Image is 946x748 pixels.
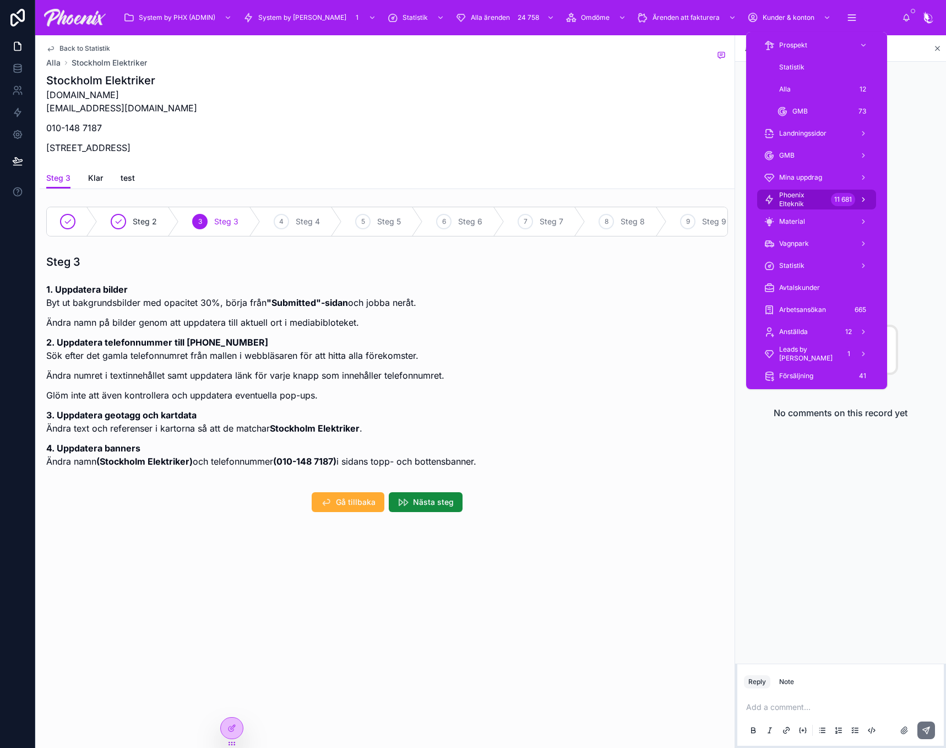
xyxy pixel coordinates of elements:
[779,173,822,182] span: Mina uppdrag
[779,85,791,94] span: Alla
[779,327,808,336] span: Anställda
[779,41,807,50] span: Prospekt
[471,13,510,22] span: Alla ärenden
[46,57,61,68] a: Alla
[775,675,798,688] button: Note
[389,492,463,512] button: Nästa steg
[770,101,876,121] a: GMB73
[621,216,645,227] span: Steg 8
[240,8,382,28] a: System by [PERSON_NAME]1
[686,217,690,226] span: 9
[779,261,804,270] span: Statistik
[270,423,360,434] strong: Stockholm Elektriker
[377,216,401,227] span: Steg 5
[757,278,876,298] a: Avtalskunder
[757,168,876,187] a: Mina uppdrag
[139,13,215,22] span: System by PHX (ADMIN)
[653,13,720,22] span: Ärenden att fakturera
[792,107,808,116] span: GMB
[361,217,365,226] span: 5
[273,456,336,467] strong: (010-148 7187)
[757,212,876,232] a: Material
[842,347,855,360] div: 1
[59,44,110,53] span: Back to Statistik
[744,8,836,28] a: Kunder & konton
[779,677,794,686] div: Note
[46,442,476,468] p: Ändra namn och telefonnummer i sidans topp- och bottensbanner.
[605,217,608,226] span: 8
[46,389,476,402] p: Glöm inte att även kontrollera och uppdatera eventuella pop-ups.
[198,217,202,226] span: 3
[774,406,907,419] h2: No comments on this record yet
[757,190,876,209] a: Phoenix Elteknik11 681
[120,8,237,28] a: System by PHX (ADMIN)
[46,410,197,421] strong: 3. Uppdatera geotagg och kartdata
[258,13,346,22] span: System by [PERSON_NAME]
[757,300,876,320] a: Arbetsansökan665
[757,344,876,364] a: Leads by [PERSON_NAME]1
[744,675,770,688] button: Reply
[46,254,476,270] h1: Steg 3
[121,168,135,190] a: test
[312,492,384,512] button: Gå tillbaka
[779,191,827,208] span: Phoenix Elteknik
[779,151,795,160] span: GMB
[757,123,876,143] a: Landningssidor
[779,239,809,248] span: Vagnpark
[46,337,268,348] strong: 2. Uppdatera telefonnummer till [PHONE_NUMBER]
[540,216,563,227] span: Steg 7
[336,497,376,508] span: Gå tillbaka
[72,57,147,68] span: Stockholm Elektriker
[851,303,869,316] div: 665
[115,6,902,30] div: scrollable content
[121,173,135,184] span: test
[856,83,869,96] div: 12
[96,456,193,467] strong: (Stockholm Elektriker)
[757,256,876,276] a: Statistik
[779,305,826,314] span: Arbetsansökan
[514,11,542,24] div: 24 758
[413,497,454,508] span: Nästa steg
[779,129,827,138] span: Landningssidor
[856,369,869,383] div: 41
[44,9,106,26] img: App logo
[267,297,348,308] strong: "Submitted"-sidan
[279,217,284,226] span: 4
[842,325,855,338] div: 12
[296,216,320,227] span: Steg 4
[855,105,869,118] div: 73
[88,168,103,190] a: Klar
[779,345,838,363] span: Leads by [PERSON_NAME]
[452,8,560,28] a: Alla ärenden24 758
[779,372,813,380] span: Försäljning
[581,13,610,22] span: Omdöme
[133,216,157,227] span: Steg 2
[562,8,632,28] a: Omdöme
[384,8,450,28] a: Statistik
[746,32,887,389] div: scrollable content
[770,79,876,99] a: Alla12
[702,216,726,227] span: Steg 9
[351,11,364,24] div: 1
[46,408,476,435] p: Ändra text och referenser i kartorna så att de matchar .
[779,63,804,72] span: Statistik
[46,73,197,88] h1: Stockholm Elektriker
[46,369,476,382] p: Ändra numret i textinnehållet samt uppdatera länk för varje knapp som innehåller telefonnumret.
[46,443,140,454] strong: 4. Uppdatera banners
[442,217,446,226] span: 6
[757,234,876,254] a: Vagnpark
[46,283,476,309] p: Byt ut bakgrundsbilder med opacitet 30%, börja från och jobba neråt.
[46,121,197,134] p: 010-148 7187
[524,217,528,226] span: 7
[458,216,482,227] span: Steg 6
[779,217,805,226] span: Material
[214,216,238,227] span: Steg 3
[757,366,876,386] a: Försäljning41
[46,141,197,154] p: [STREET_ADDRESS]
[403,13,428,22] span: Statistik
[88,173,103,184] span: Klar
[770,57,876,77] a: Statistik
[757,322,876,342] a: Anställda12
[831,193,855,206] div: 11 681
[46,44,110,53] a: Back to Statistik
